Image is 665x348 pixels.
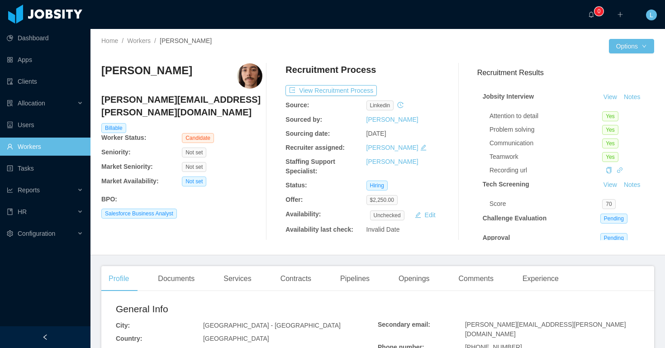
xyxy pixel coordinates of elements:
[160,37,212,44] span: [PERSON_NAME]
[465,321,626,338] span: [PERSON_NAME][EMAIL_ADDRESS][PERSON_NAME][DOMAIN_NAME]
[182,148,206,157] span: Not set
[602,138,618,148] span: Yes
[366,130,386,137] span: [DATE]
[216,266,258,291] div: Services
[154,37,156,44] span: /
[483,234,510,241] strong: Approval
[101,148,131,156] b: Seniority:
[617,167,623,173] i: icon: link
[489,111,602,121] div: Attention to detail
[602,111,618,121] span: Yes
[101,266,136,291] div: Profile
[620,92,644,103] button: Notes
[7,29,83,47] a: icon: pie-chartDashboard
[600,214,627,224] span: Pending
[489,125,602,134] div: Problem solving
[101,163,153,170] b: Market Seniority:
[451,266,501,291] div: Comments
[7,159,83,177] a: icon: profileTasks
[116,335,142,342] b: Country:
[7,138,83,156] a: icon: userWorkers
[333,266,377,291] div: Pipelines
[273,266,318,291] div: Contracts
[366,158,418,165] a: [PERSON_NAME]
[127,37,151,44] a: Workers
[7,100,13,106] i: icon: solution
[285,130,330,137] b: Sourcing date:
[7,72,83,91] a: icon: auditClients
[609,39,654,53] button: Optionsicon: down
[366,226,400,233] span: Invalid Date
[7,209,13,215] i: icon: book
[101,63,192,78] h3: [PERSON_NAME]
[116,302,378,316] h2: General Info
[620,180,644,191] button: Notes
[18,208,27,215] span: HR
[101,195,117,203] b: BPO :
[366,100,394,110] span: linkedin
[602,199,615,209] span: 70
[366,116,418,123] a: [PERSON_NAME]
[483,215,547,222] strong: Challenge Evaluation
[483,93,534,100] strong: Jobsity Interview
[101,37,118,44] a: Home
[420,144,427,151] i: icon: edit
[18,186,40,194] span: Reports
[7,230,13,237] i: icon: setting
[411,210,439,220] button: icon: editEdit
[650,10,653,20] span: L
[285,116,322,123] b: Sourced by:
[600,233,627,243] span: Pending
[489,152,602,162] div: Teamwork
[285,87,377,94] a: icon: exportView Recruitment Process
[366,144,418,151] a: [PERSON_NAME]
[602,125,618,135] span: Yes
[122,37,123,44] span: /
[606,166,612,175] div: Copy
[182,133,214,143] span: Candidate
[285,85,377,96] button: icon: exportView Recruitment Process
[7,116,83,134] a: icon: robotUsers
[477,67,654,78] h3: Recruitment Results
[617,11,623,18] i: icon: plus
[378,321,430,328] b: Secondary email:
[237,63,262,89] img: dfa11f4f-39e2-4814-b5cf-4665b62cd205_68e55f110fe90-400w.png
[483,181,529,188] strong: Tech Screening
[182,176,206,186] span: Not set
[285,210,321,218] b: Availability:
[285,181,307,189] b: Status:
[101,123,126,133] span: Billable
[285,158,335,175] b: Staffing Support Specialist:
[7,51,83,69] a: icon: appstoreApps
[182,162,206,172] span: Not set
[515,266,566,291] div: Experience
[489,199,602,209] div: Score
[366,195,398,205] span: $2,250.00
[203,335,269,342] span: [GEOGRAPHIC_DATA]
[116,322,130,329] b: City:
[606,167,612,173] i: icon: copy
[489,166,602,175] div: Recording url
[101,177,159,185] b: Market Availability:
[588,11,594,18] i: icon: bell
[203,322,341,329] span: [GEOGRAPHIC_DATA] - [GEOGRAPHIC_DATA]
[391,266,437,291] div: Openings
[594,7,603,16] sup: 0
[18,100,45,107] span: Allocation
[285,63,376,76] h4: Recruitment Process
[285,226,353,233] b: Availability last check:
[489,138,602,148] div: Communication
[101,134,146,141] b: Worker Status:
[285,101,309,109] b: Source:
[602,152,618,162] span: Yes
[7,187,13,193] i: icon: line-chart
[151,266,202,291] div: Documents
[600,93,620,100] a: View
[600,181,620,188] a: View
[101,209,177,219] span: Salesforce Business Analyst
[397,102,404,108] i: icon: history
[285,144,345,151] b: Recruiter assigned:
[617,167,623,174] a: icon: link
[285,196,303,203] b: Offer:
[366,181,388,191] span: Hiring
